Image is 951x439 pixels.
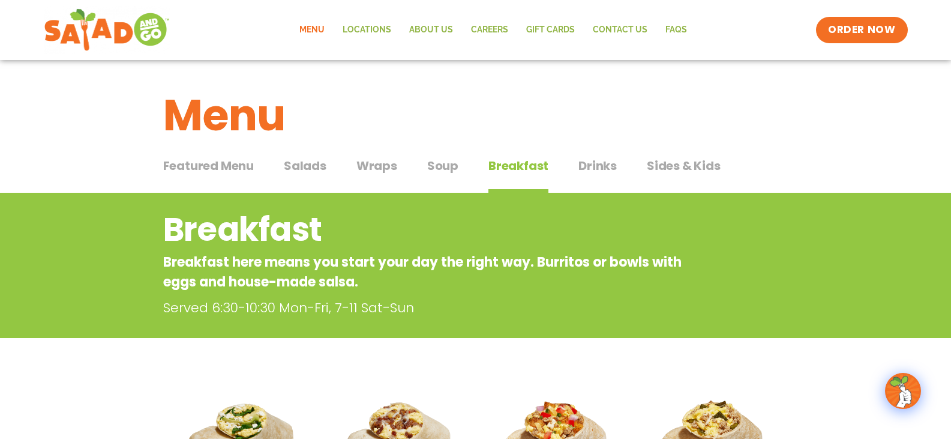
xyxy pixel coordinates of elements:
[656,16,696,44] a: FAQs
[462,16,517,44] a: Careers
[816,17,907,43] a: ORDER NOW
[488,157,548,175] span: Breakfast
[284,157,326,175] span: Salads
[290,16,334,44] a: Menu
[163,153,788,193] div: Tabbed content
[578,157,617,175] span: Drinks
[400,16,462,44] a: About Us
[427,157,458,175] span: Soup
[828,23,895,37] span: ORDER NOW
[517,16,584,44] a: GIFT CARDS
[44,6,170,54] img: new-SAG-logo-768×292
[584,16,656,44] a: Contact Us
[647,157,721,175] span: Sides & Kids
[163,205,692,254] h2: Breakfast
[163,157,254,175] span: Featured Menu
[356,157,397,175] span: Wraps
[334,16,400,44] a: Locations
[290,16,696,44] nav: Menu
[886,374,920,408] img: wpChatIcon
[163,83,788,148] h1: Menu
[163,298,697,318] p: Served 6:30-10:30 Mon-Fri, 7-11 Sat-Sun
[163,252,692,292] p: Breakfast here means you start your day the right way. Burritos or bowls with eggs and house-made...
